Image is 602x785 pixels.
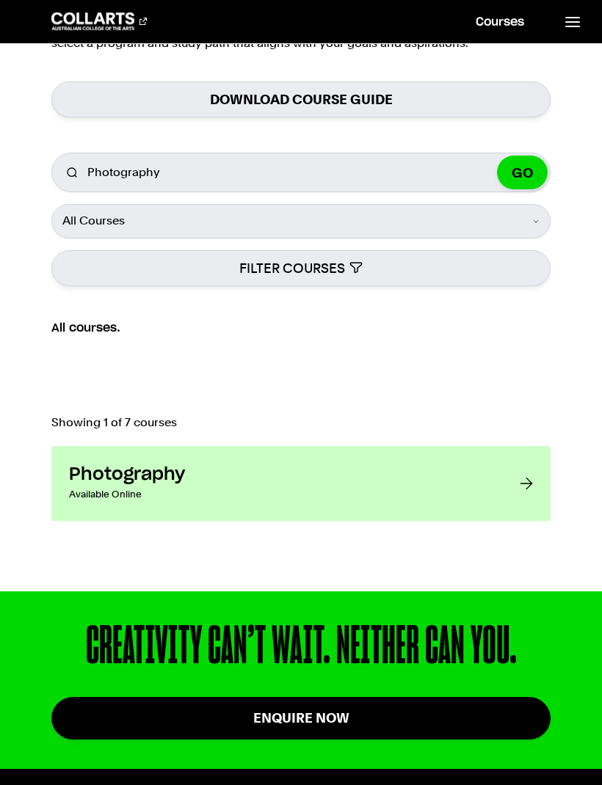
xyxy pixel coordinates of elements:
[51,250,551,286] button: FILTER COURSES
[51,319,551,343] h2: All courses.
[51,12,147,30] div: Go to homepage
[69,464,491,486] h3: Photography
[51,417,551,428] p: Showing 1 of 7 courses
[51,446,551,521] a: Photography Available Online
[86,621,517,673] div: CREATIVITY CAN’T WAIT. NEITHER CAN YOU.
[497,156,548,189] button: GO
[69,486,491,503] p: Available Online
[51,81,551,117] a: Download Course Guide
[51,153,551,192] input: Search for a course
[51,697,551,739] a: Enquire Now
